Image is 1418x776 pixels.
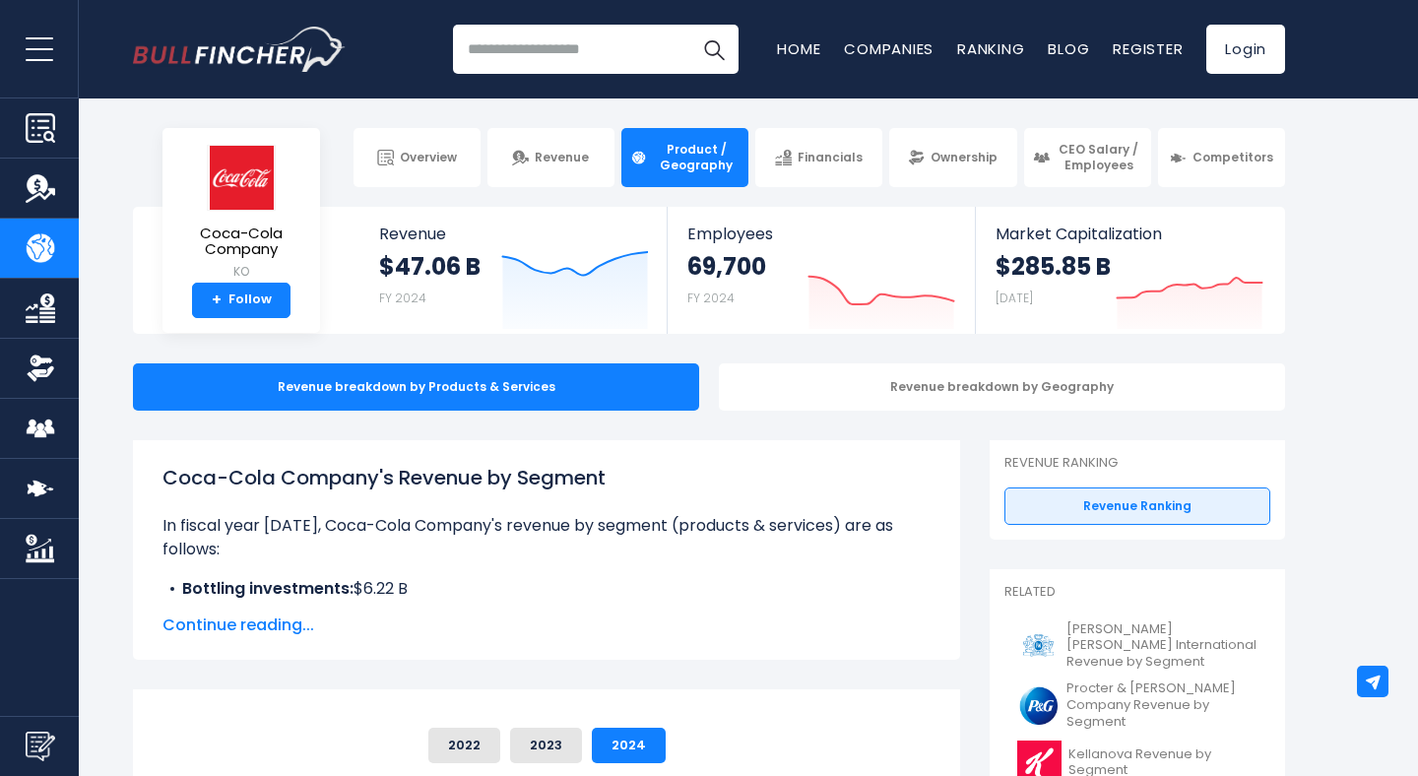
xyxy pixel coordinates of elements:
[777,38,820,59] a: Home
[1024,128,1151,187] a: CEO Salary / Employees
[1066,680,1258,731] span: Procter & [PERSON_NAME] Company Revenue by Segment
[379,251,481,282] strong: $47.06 B
[177,144,305,283] a: Coca-Cola Company KO
[996,251,1111,282] strong: $285.85 B
[976,207,1283,334] a: Market Capitalization $285.85 B [DATE]
[1004,676,1270,736] a: Procter & [PERSON_NAME] Company Revenue by Segment
[592,728,666,763] button: 2024
[26,354,55,383] img: Ownership
[687,225,954,243] span: Employees
[212,291,222,309] strong: +
[1158,128,1285,187] a: Competitors
[162,514,931,561] p: In fiscal year [DATE], Coca-Cola Company's revenue by segment (products & services) are as follows:
[162,614,931,637] span: Continue reading...
[400,150,457,165] span: Overview
[957,38,1024,59] a: Ranking
[178,226,304,258] span: Coca-Cola Company
[1004,584,1270,601] p: Related
[755,128,882,187] a: Financials
[354,128,481,187] a: Overview
[996,225,1263,243] span: Market Capitalization
[1004,616,1270,677] a: [PERSON_NAME] [PERSON_NAME] International Revenue by Segment
[133,363,699,411] div: Revenue breakdown by Products & Services
[510,728,582,763] button: 2023
[162,577,931,601] li: $6.22 B
[359,207,668,334] a: Revenue $47.06 B FY 2024
[1004,455,1270,472] p: Revenue Ranking
[889,128,1016,187] a: Ownership
[687,251,766,282] strong: 69,700
[798,150,863,165] span: Financials
[1056,142,1142,172] span: CEO Salary / Employees
[687,290,735,306] small: FY 2024
[996,290,1033,306] small: [DATE]
[1192,150,1273,165] span: Competitors
[1016,683,1061,728] img: PG logo
[1206,25,1285,74] a: Login
[1113,38,1183,59] a: Register
[192,283,290,318] a: +Follow
[1016,623,1061,668] img: PM logo
[668,207,974,334] a: Employees 69,700 FY 2024
[182,577,354,600] b: Bottling investments:
[719,363,1285,411] div: Revenue breakdown by Geography
[1048,38,1089,59] a: Blog
[621,128,748,187] a: Product / Geography
[844,38,934,59] a: Companies
[689,25,739,74] button: Search
[1066,621,1258,672] span: [PERSON_NAME] [PERSON_NAME] International Revenue by Segment
[535,150,589,165] span: Revenue
[379,225,648,243] span: Revenue
[178,263,304,281] small: KO
[1004,487,1270,525] a: Revenue Ranking
[133,27,345,72] a: Go to homepage
[931,150,998,165] span: Ownership
[487,128,614,187] a: Revenue
[428,728,500,763] button: 2022
[379,290,426,306] small: FY 2024
[653,142,740,172] span: Product / Geography
[162,463,931,492] h1: Coca-Cola Company's Revenue by Segment
[133,27,346,72] img: Bullfincher logo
